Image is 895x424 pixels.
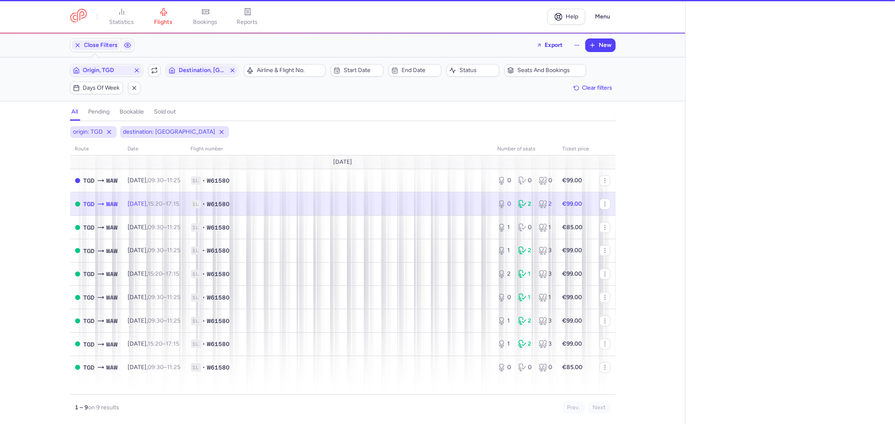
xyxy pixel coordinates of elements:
[128,200,180,207] span: [DATE],
[75,318,80,323] span: OPEN
[148,224,181,231] span: –
[539,200,553,208] div: 2
[588,401,611,414] button: Next
[498,270,511,278] div: 2
[563,317,582,324] strong: €99.00
[539,340,553,348] div: 3
[128,364,181,371] span: [DATE],
[75,248,80,253] span: OPEN
[83,67,130,74] span: Origin, TGD
[70,64,143,77] button: Origin, TGD
[203,176,206,185] span: •
[203,200,206,208] span: •
[83,316,95,326] span: Golubovci, Podgorica, Montenegro
[563,270,582,277] strong: €99.00
[83,176,95,185] span: Golubovci, Podgorica, Montenegro
[191,293,201,302] span: 1L
[179,67,226,74] span: Destination, [GEOGRAPHIC_DATA]
[203,340,206,348] span: •
[107,246,118,256] span: Frederic Chopin, Warsaw, Poland
[83,199,95,209] span: Golubovci, Podgorica, Montenegro
[331,64,384,77] button: Start date
[344,67,381,74] span: Start date
[207,363,230,372] span: W61580
[193,18,218,26] span: bookings
[83,246,95,256] span: Golubovci, Podgorica, Montenegro
[75,271,80,277] span: OPEN
[120,108,144,116] h4: bookable
[186,143,493,155] th: Flight number
[563,200,582,207] strong: €99.00
[517,67,583,74] span: Seats and bookings
[166,200,180,207] time: 17:15
[75,225,80,230] span: OPEN
[571,82,616,94] button: Clear filters
[148,270,163,277] time: 15:20
[148,317,164,324] time: 09:30
[191,270,201,278] span: 1L
[548,9,585,25] a: Help
[83,269,95,279] span: Golubovci, Podgorica, Montenegro
[207,317,230,325] span: W61580
[128,224,181,231] span: [DATE],
[89,108,110,116] h4: pending
[191,246,201,255] span: 1L
[590,9,616,25] button: Menu
[563,364,583,371] strong: €85.00
[498,363,511,372] div: 0
[563,177,582,184] strong: €99.00
[83,293,95,302] span: TGD
[148,200,163,207] time: 15:20
[586,39,615,52] button: New
[83,363,95,372] span: Golubovci, Podgorica, Montenegro
[498,176,511,185] div: 0
[83,340,95,349] span: TGD
[207,200,230,208] span: W61580
[148,364,164,371] time: 09:30
[566,13,578,20] span: Help
[148,177,181,184] span: –
[563,247,582,254] strong: €99.00
[148,340,180,347] span: –
[446,64,499,77] button: Status
[167,177,181,184] time: 11:25
[128,270,180,277] span: [DATE],
[333,159,352,165] span: [DATE]
[72,108,78,116] h4: all
[518,246,532,255] div: 2
[148,294,181,301] span: –
[518,340,532,348] div: 2
[563,401,585,414] button: Prev.
[207,340,230,348] span: W61580
[148,200,180,207] span: –
[123,128,216,136] span: destination: [GEOGRAPHIC_DATA]
[83,223,95,232] span: Golubovci, Podgorica, Montenegro
[167,294,181,301] time: 11:25
[518,223,532,232] div: 0
[185,8,227,26] a: bookings
[257,67,323,74] span: Airline & Flight No.
[498,246,511,255] div: 1
[75,365,80,370] span: OPEN
[166,340,180,347] time: 17:15
[107,223,118,232] span: Frederic Chopin, Warsaw, Poland
[148,247,164,254] time: 09:30
[107,293,118,302] span: Frederic Chopin, Warsaw, Poland
[498,293,511,302] div: 0
[167,224,181,231] time: 11:25
[70,82,123,94] button: Days of week
[563,224,583,231] strong: €85.00
[70,143,123,155] th: route
[75,295,80,300] span: OPEN
[148,340,163,347] time: 15:20
[203,317,206,325] span: •
[539,176,553,185] div: 0
[128,177,181,184] span: [DATE],
[518,200,532,208] div: 2
[154,108,176,116] h4: sold out
[167,317,181,324] time: 11:25
[167,247,181,254] time: 11:25
[498,200,511,208] div: 0
[75,404,89,411] strong: 1 – 9
[539,223,553,232] div: 1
